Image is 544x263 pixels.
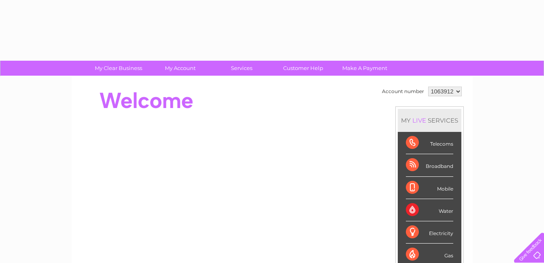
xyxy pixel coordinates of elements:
a: Services [208,61,275,76]
div: Water [406,199,453,221]
div: Telecoms [406,132,453,154]
a: My Clear Business [85,61,152,76]
a: My Account [147,61,213,76]
td: Account number [380,85,426,98]
div: Mobile [406,177,453,199]
div: MY SERVICES [398,109,461,132]
a: Make A Payment [331,61,398,76]
div: LIVE [411,117,428,124]
div: Broadband [406,154,453,176]
a: Customer Help [270,61,337,76]
div: Electricity [406,221,453,244]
